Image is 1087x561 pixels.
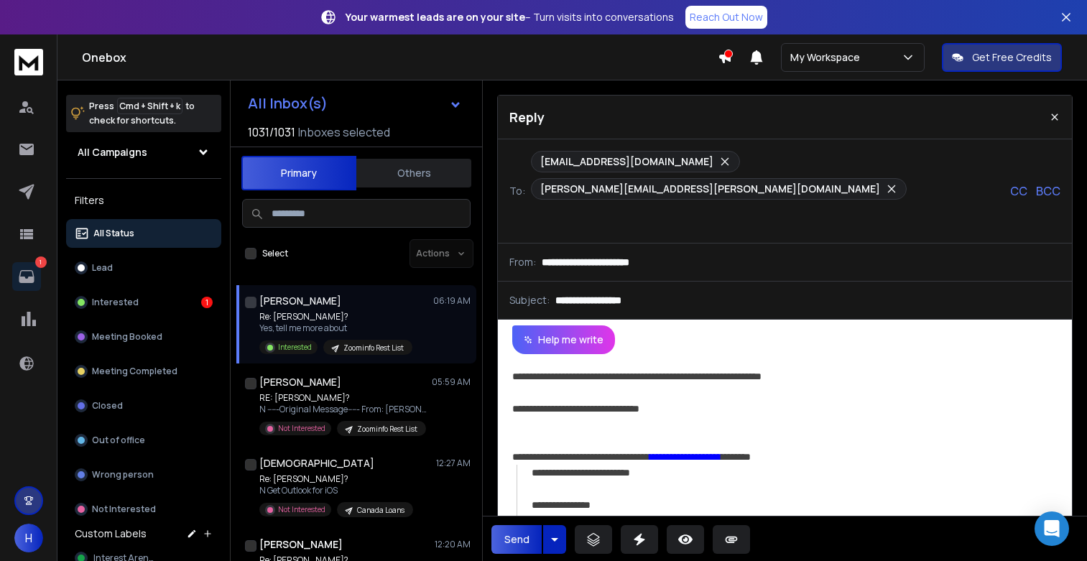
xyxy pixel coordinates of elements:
[66,219,221,248] button: All Status
[278,342,312,353] p: Interested
[66,138,221,167] button: All Campaigns
[35,256,47,268] p: 1
[92,297,139,308] p: Interested
[92,504,156,515] p: Not Interested
[259,294,341,308] h1: [PERSON_NAME]
[92,400,123,412] p: Closed
[435,539,471,550] p: 12:20 AM
[12,262,41,291] a: 1
[1036,182,1060,200] p: BCC
[509,255,536,269] p: From:
[92,366,177,377] p: Meeting Completed
[201,297,213,308] div: 1
[66,190,221,210] h3: Filters
[509,293,550,307] p: Subject:
[343,343,404,353] p: Zoominfo Rest List
[491,525,542,554] button: Send
[14,524,43,552] button: H
[298,124,390,141] h3: Inboxes selected
[685,6,767,29] a: Reach Out Now
[75,527,147,541] h3: Custom Labels
[248,96,328,111] h1: All Inbox(s)
[259,473,413,485] p: Re: [PERSON_NAME]?
[509,107,545,127] p: Reply
[66,288,221,317] button: Interested1
[93,228,134,239] p: All Status
[89,99,195,128] p: Press to check for shortcuts.
[690,10,763,24] p: Reach Out Now
[117,98,182,114] span: Cmd + Shift + k
[278,504,325,515] p: Not Interested
[433,295,471,307] p: 06:19 AM
[259,404,432,415] p: N -----Original Message----- From: [PERSON_NAME]
[236,89,473,118] button: All Inbox(s)
[66,426,221,455] button: Out of office
[509,184,525,198] p: To:
[356,157,471,189] button: Others
[942,43,1062,72] button: Get Free Credits
[278,423,325,434] p: Not Interested
[357,505,404,516] p: Canada Loans
[540,154,713,169] p: [EMAIL_ADDRESS][DOMAIN_NAME]
[512,325,615,354] button: Help me write
[436,458,471,469] p: 12:27 AM
[259,485,413,496] p: N Get Outlook for iOS
[92,331,162,343] p: Meeting Booked
[82,49,718,66] h1: Onebox
[432,376,471,388] p: 05:59 AM
[66,391,221,420] button: Closed
[972,50,1052,65] p: Get Free Credits
[66,495,221,524] button: Not Interested
[66,254,221,282] button: Lead
[790,50,866,65] p: My Workspace
[346,10,674,24] p: – Turn visits into conversations
[540,182,880,196] p: [PERSON_NAME][EMAIL_ADDRESS][PERSON_NAME][DOMAIN_NAME]
[78,145,147,159] h1: All Campaigns
[92,435,145,446] p: Out of office
[1035,511,1069,546] div: Open Intercom Messenger
[259,323,412,334] p: Yes, tell me more about
[259,537,343,552] h1: [PERSON_NAME]
[259,392,432,404] p: RE: [PERSON_NAME]?
[262,248,288,259] label: Select
[1010,182,1027,200] p: CC
[259,375,341,389] h1: [PERSON_NAME]
[241,156,356,190] button: Primary
[92,469,154,481] p: Wrong person
[248,124,295,141] span: 1031 / 1031
[259,456,374,470] h1: [DEMOGRAPHIC_DATA]
[92,262,113,274] p: Lead
[346,10,525,24] strong: Your warmest leads are on your site
[259,311,412,323] p: Re: [PERSON_NAME]?
[66,357,221,386] button: Meeting Completed
[66,323,221,351] button: Meeting Booked
[66,460,221,489] button: Wrong person
[14,49,43,75] img: logo
[357,424,417,435] p: Zoominfo Rest List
